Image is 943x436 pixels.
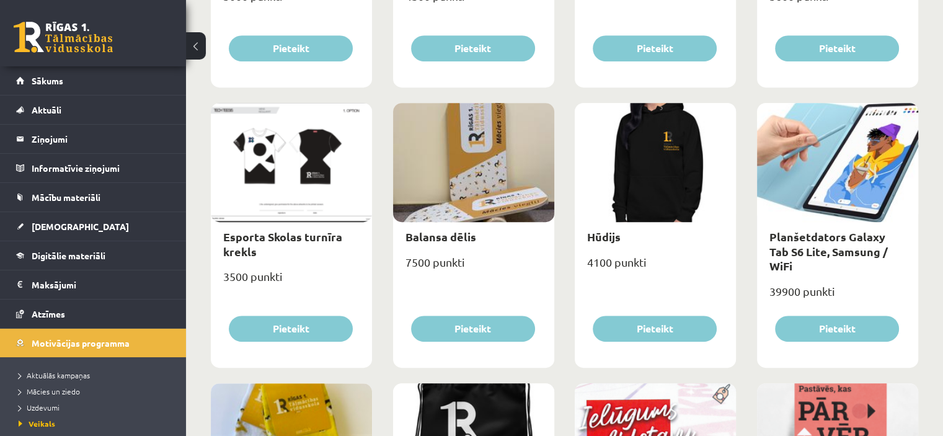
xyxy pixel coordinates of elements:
span: Digitālie materiāli [32,250,105,261]
a: Motivācijas programma [16,329,170,357]
a: Uzdevumi [19,402,174,413]
button: Pieteikt [411,35,535,61]
legend: Informatīvie ziņojumi [32,154,170,182]
span: Sākums [32,75,63,86]
span: Mācību materiāli [32,192,100,203]
button: Pieteikt [775,35,899,61]
a: Mācību materiāli [16,183,170,211]
button: Pieteikt [411,316,535,342]
a: Veikals [19,418,174,429]
div: 3500 punkti [211,266,372,297]
div: 4100 punkti [575,252,736,283]
a: Hūdijs [587,229,621,244]
legend: Maksājumi [32,270,170,299]
a: Sākums [16,66,170,95]
a: Rīgas 1. Tālmācības vidusskola [14,22,113,53]
button: Pieteikt [229,316,353,342]
span: Aktuāli [32,104,61,115]
a: Maksājumi [16,270,170,299]
div: 39900 punkti [757,281,918,312]
div: 7500 punkti [393,252,554,283]
span: Atzīmes [32,308,65,319]
span: Uzdevumi [19,403,60,412]
span: Aktuālās kampaņas [19,370,90,380]
a: Informatīvie ziņojumi [16,154,170,182]
img: Populāra prece [708,383,736,404]
a: Planšetdators Galaxy Tab S6 Lite, Samsung / WiFi [769,229,888,273]
span: [DEMOGRAPHIC_DATA] [32,221,129,232]
a: Balansa dēlis [405,229,476,244]
button: Pieteikt [593,316,717,342]
button: Pieteikt [775,316,899,342]
a: Digitālie materiāli [16,241,170,270]
button: Pieteikt [593,35,717,61]
button: Pieteikt [229,35,353,61]
a: Aktuāli [16,96,170,124]
a: Esporta Skolas turnīra krekls [223,229,342,258]
a: Mācies un ziedo [19,386,174,397]
legend: Ziņojumi [32,125,170,153]
span: Motivācijas programma [32,337,130,349]
a: Ziņojumi [16,125,170,153]
a: Aktuālās kampaņas [19,370,174,381]
a: [DEMOGRAPHIC_DATA] [16,212,170,241]
a: Atzīmes [16,300,170,328]
span: Veikals [19,419,55,429]
span: Mācies un ziedo [19,386,80,396]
